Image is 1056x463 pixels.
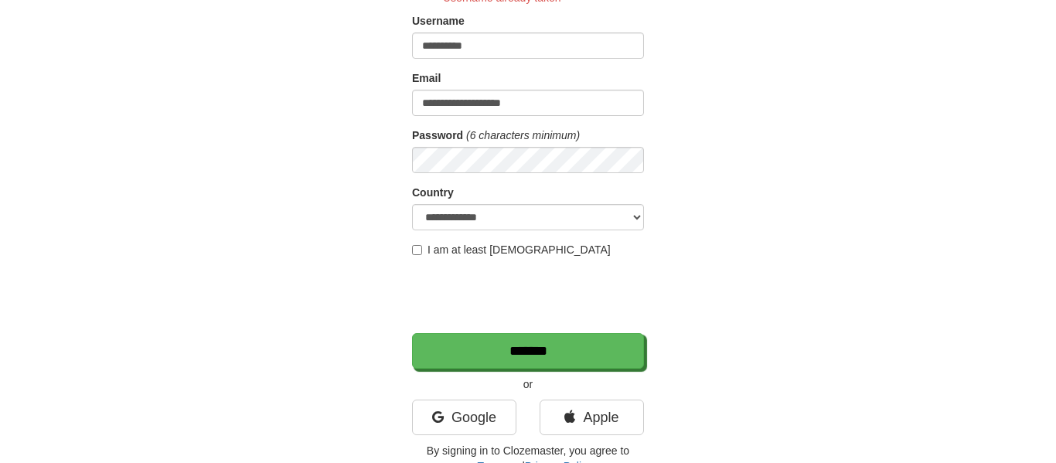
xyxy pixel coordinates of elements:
[466,129,580,141] em: (6 characters minimum)
[412,70,441,86] label: Email
[412,185,454,200] label: Country
[412,265,647,325] iframe: reCAPTCHA
[412,242,611,257] label: I am at least [DEMOGRAPHIC_DATA]
[412,128,463,143] label: Password
[540,400,644,435] a: Apple
[412,400,516,435] a: Google
[412,245,422,255] input: I am at least [DEMOGRAPHIC_DATA]
[412,13,465,29] label: Username
[412,376,644,392] p: or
